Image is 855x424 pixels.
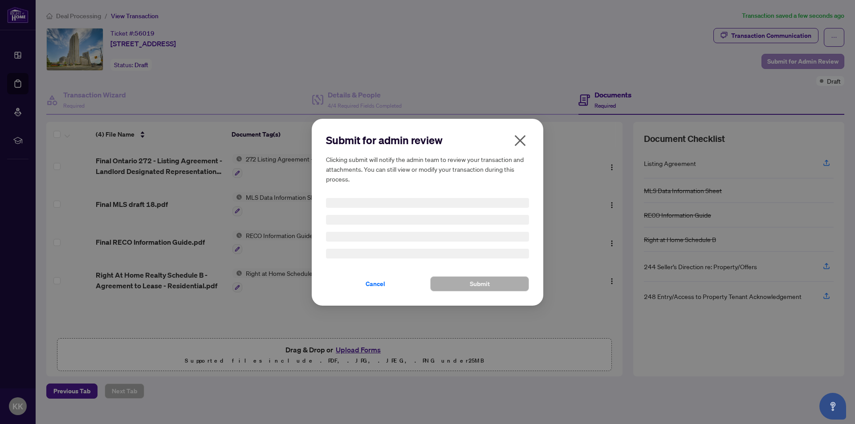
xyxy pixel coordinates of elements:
[326,133,529,147] h2: Submit for admin review
[326,276,425,291] button: Cancel
[430,276,529,291] button: Submit
[513,133,527,148] span: close
[366,277,385,291] span: Cancel
[326,154,529,184] h5: Clicking submit will notify the admin team to review your transaction and attachments. You can st...
[819,393,846,420] button: Open asap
